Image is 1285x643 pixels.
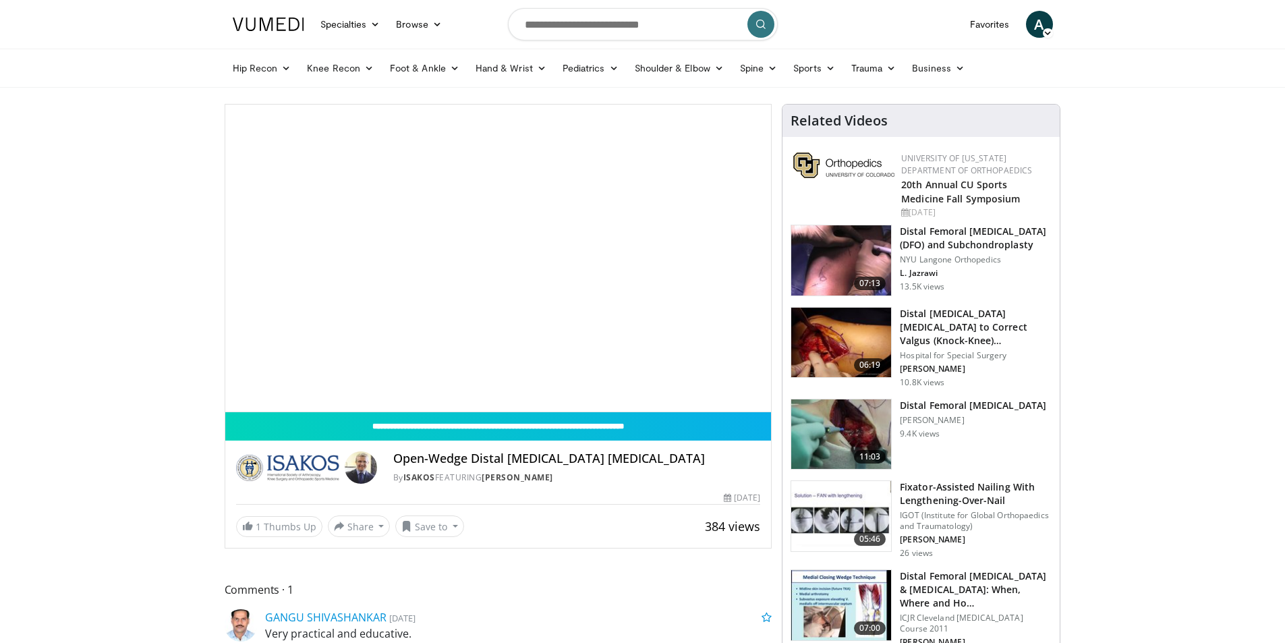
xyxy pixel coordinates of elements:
[900,307,1052,347] h3: Distal [MEDICAL_DATA] [MEDICAL_DATA] to Correct Valgus (Knock-Knee) [MEDICAL_DATA]
[900,399,1046,412] h3: ​Distal Femoral [MEDICAL_DATA]
[791,225,891,296] img: eolv1L8ZdYrFVOcH4xMDoxOjBzMTt2bJ.150x105_q85_crop-smart_upscale.jpg
[900,613,1052,634] p: ICJR Cleveland [MEDICAL_DATA] Course 2011
[225,609,257,642] img: Avatar
[225,55,299,82] a: Hip Recon
[791,113,888,129] h4: Related Videos
[312,11,389,38] a: Specialties
[236,451,339,484] img: ISAKOS
[265,610,387,625] a: GANGU SHIVASHANKAR
[900,225,1052,252] h3: Distal Femoral [MEDICAL_DATA] (DFO) and Subchondroplasty
[236,516,322,537] a: 1 Thumbs Up
[900,569,1052,610] h3: Distal Femoral [MEDICAL_DATA] & [MEDICAL_DATA]: When, Where and Ho…
[785,55,843,82] a: Sports
[962,11,1018,38] a: Favorites
[854,621,886,635] span: 07:00
[724,492,760,504] div: [DATE]
[900,534,1052,545] p: [PERSON_NAME]
[403,472,435,483] a: ISAKOS
[233,18,304,31] img: VuMedi Logo
[854,358,886,372] span: 06:19
[900,510,1052,532] p: IGOT (Institute for Global Orthopaedics and Traumatology)
[900,350,1052,361] p: Hospital for Special Surgery
[791,570,891,640] img: eolv1L8ZdYrFVOcH4xMDoxOjRrOx6N3j_2.150x105_q85_crop-smart_upscale.jpg
[843,55,905,82] a: Trauma
[791,399,1052,470] a: 11:03 ​Distal Femoral [MEDICAL_DATA] [PERSON_NAME] 9.4K views
[900,415,1046,426] p: [PERSON_NAME]
[467,55,554,82] a: Hand & Wrist
[904,55,973,82] a: Business
[554,55,627,82] a: Pediatrics
[854,532,886,546] span: 05:46
[900,480,1052,507] h3: Fixator-Assisted Nailing With Lengthening-Over-Nail
[732,55,785,82] a: Spine
[328,515,391,537] button: Share
[627,55,732,82] a: Shoulder & Elbow
[900,377,944,388] p: 10.8K views
[225,581,772,598] span: Comments 1
[791,399,891,470] img: 25428385-1b92-4282-863f-6f55f04d6ae5.150x105_q85_crop-smart_upscale.jpg
[393,472,760,484] div: By FEATURING
[791,307,1052,388] a: 06:19 Distal [MEDICAL_DATA] [MEDICAL_DATA] to Correct Valgus (Knock-Knee) [MEDICAL_DATA] Hospital...
[900,281,944,292] p: 13.5K views
[854,450,886,464] span: 11:03
[791,480,1052,559] a: 05:46 Fixator-Assisted Nailing With Lengthening-Over-Nail IGOT (Institute for Global Orthopaedics...
[705,518,760,534] span: 384 views
[345,451,377,484] img: Avatar
[791,481,891,551] img: 20c6dbf8-0903-4c83-ac1e-1fbf5636e4b5.150x105_q85_crop-smart_upscale.jpg
[900,268,1052,279] p: L. Jazrawi
[256,520,261,533] span: 1
[382,55,467,82] a: Foot & Ankle
[299,55,382,82] a: Knee Recon
[901,206,1049,219] div: [DATE]
[900,428,940,439] p: 9.4K views
[791,225,1052,296] a: 07:13 Distal Femoral [MEDICAL_DATA] (DFO) and Subchondroplasty NYU Langone Orthopedics L. Jazrawi...
[900,548,933,559] p: 26 views
[225,105,772,412] video-js: Video Player
[901,152,1032,176] a: University of [US_STATE] Department of Orthopaedics
[854,277,886,290] span: 07:13
[389,612,416,624] small: [DATE]
[395,515,464,537] button: Save to
[793,152,894,178] img: 355603a8-37da-49b6-856f-e00d7e9307d3.png.150x105_q85_autocrop_double_scale_upscale_version-0.2.png
[393,451,760,466] h4: Open-Wedge Distal [MEDICAL_DATA] [MEDICAL_DATA]
[901,178,1020,205] a: 20th Annual CU Sports Medicine Fall Symposium
[900,364,1052,374] p: [PERSON_NAME]
[482,472,553,483] a: [PERSON_NAME]
[508,8,778,40] input: Search topics, interventions
[1026,11,1053,38] a: A
[791,308,891,378] img: 792110d2-4bfb-488c-b125-1d445b1bd757.150x105_q85_crop-smart_upscale.jpg
[388,11,450,38] a: Browse
[900,254,1052,265] p: NYU Langone Orthopedics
